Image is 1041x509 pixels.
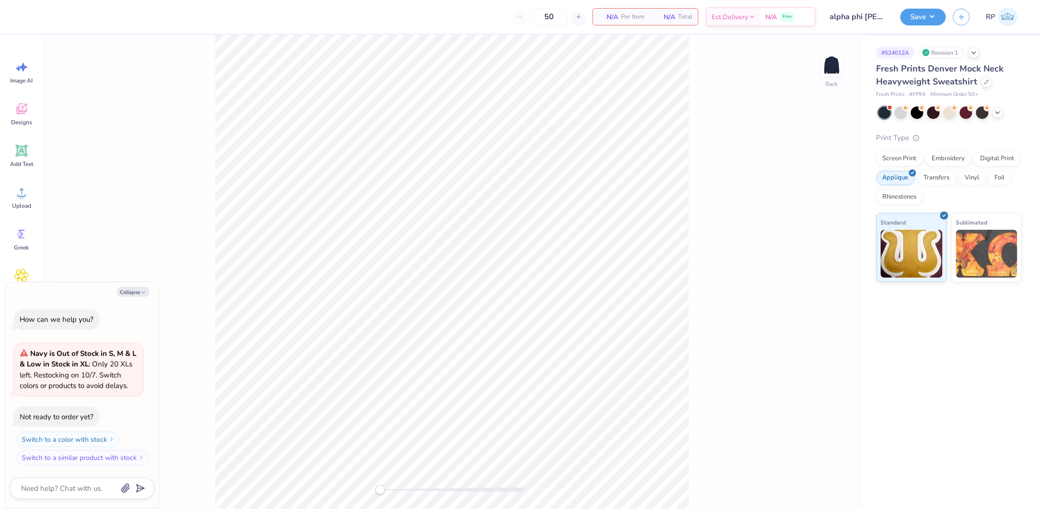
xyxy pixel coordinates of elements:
[974,152,1021,166] div: Digital Print
[599,12,618,22] span: N/A
[20,349,136,391] span: : Only 20 XLs left. Restocking on 10/7. Switch colors or products to avoid delays.
[877,190,923,204] div: Rhinestones
[956,230,1018,278] img: Sublimated
[712,12,749,22] span: Est. Delivery
[910,91,926,99] span: # FP94
[823,7,893,26] input: Untitled Design
[826,80,838,88] div: Back
[14,244,29,251] span: Greek
[998,7,1018,26] img: Rose Pineda
[530,8,568,25] input: – –
[16,432,120,447] button: Switch to a color with stock
[375,485,385,495] div: Accessibility label
[986,12,996,23] span: RP
[16,450,150,465] button: Switch to a similar product with stock
[901,9,946,25] button: Save
[822,56,842,75] img: Back
[959,171,986,185] div: Vinyl
[877,152,923,166] div: Screen Print
[918,171,956,185] div: Transfers
[109,437,115,442] img: Switch to a color with stock
[139,455,144,461] img: Switch to a similar product with stock
[982,7,1022,26] a: RP
[931,91,979,99] span: Minimum Order: 50 +
[877,132,1022,143] div: Print Type
[877,91,905,99] span: Fresh Prints
[20,315,94,324] div: How can we help you?
[926,152,971,166] div: Embroidery
[877,63,1004,87] span: Fresh Prints Denver Mock Neck Heavyweight Sweatshirt
[956,217,988,227] span: Sublimated
[989,171,1011,185] div: Foil
[20,349,136,369] strong: Navy is Out of Stock in S, M & L & Low in Stock in XL
[877,47,915,59] div: # 524012A
[11,118,32,126] span: Designs
[10,160,33,168] span: Add Text
[12,202,31,210] span: Upload
[621,12,644,22] span: Per Item
[920,47,964,59] div: Revision 1
[881,230,943,278] img: Standard
[20,412,94,422] div: Not ready to order yet?
[766,12,777,22] span: N/A
[877,171,915,185] div: Applique
[11,77,33,84] span: Image AI
[117,287,149,297] button: Collapse
[881,217,906,227] span: Standard
[783,13,792,20] span: Free
[678,12,692,22] span: Total
[656,12,675,22] span: N/A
